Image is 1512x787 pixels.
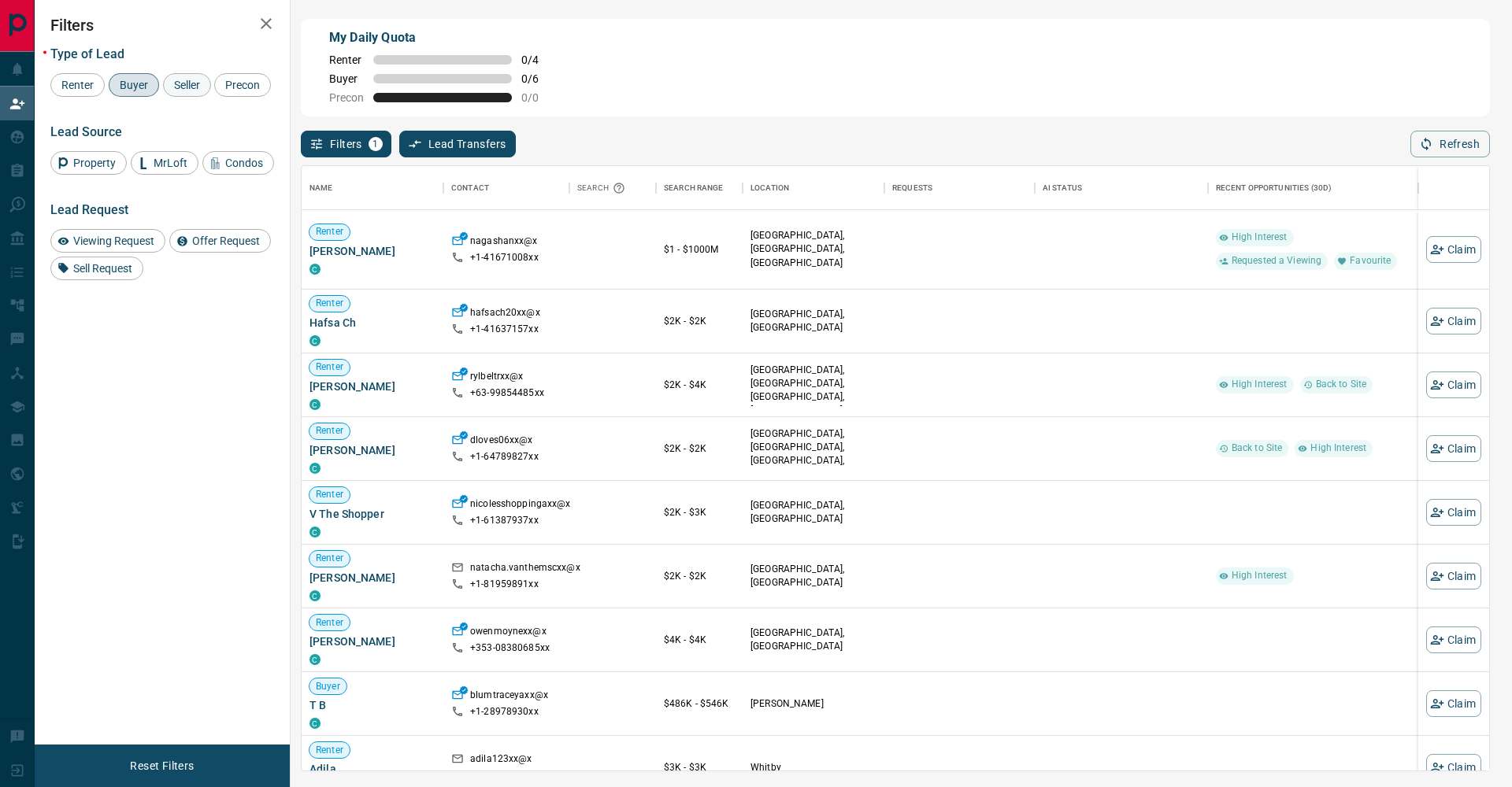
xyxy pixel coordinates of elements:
p: +1- 41637157xx [470,323,539,336]
div: Viewing Request [50,229,165,253]
span: Lead Request [50,202,128,217]
span: Adila [309,761,435,777]
p: nagashanxx@x [470,235,538,251]
div: Renter [50,73,105,97]
span: Precon [329,91,364,104]
p: hafsach20xx@x [470,306,540,323]
span: Viewing Request [68,235,160,247]
span: Renter [329,54,364,66]
p: $2K - $4K [664,378,735,392]
div: Contact [443,166,569,210]
span: High Interest [1225,231,1294,244]
span: Buyer [329,72,364,85]
span: Renter [309,225,350,238]
div: AI Status [1035,166,1208,210]
button: Filters1 [301,131,391,157]
p: adila123xx@x [470,752,532,769]
p: +63- 99854485xx [470,386,544,400]
p: [GEOGRAPHIC_DATA], [GEOGRAPHIC_DATA] [750,626,876,653]
span: 0 / 4 [521,54,556,66]
span: Lead Source [50,124,122,139]
span: Back to Site [1310,378,1373,391]
span: [PERSON_NAME] [309,243,435,259]
button: Refresh [1410,131,1490,157]
div: condos.ca [309,463,321,474]
button: Claim [1426,690,1481,717]
span: Renter [309,744,350,757]
span: High Interest [1225,569,1294,582]
button: Claim [1426,626,1481,653]
p: +1- 64789827xx [470,450,539,464]
div: condos.ca [309,527,321,538]
p: +1- 28978930xx [470,705,539,719]
span: 0 / 0 [521,91,556,104]
div: AI Status [1043,166,1082,210]
h2: Filters [50,16,274,35]
div: Location [743,166,884,210]
div: Property [50,151,127,175]
p: $486K - $546K [664,696,735,711]
div: Seller [163,73,211,97]
button: Claim [1426,236,1481,263]
span: Offer Request [187,235,265,247]
div: Search Range [656,166,743,210]
p: +353- 08380685xx [470,641,550,655]
p: [GEOGRAPHIC_DATA], [GEOGRAPHIC_DATA] [750,563,876,589]
div: condos.ca [309,654,321,665]
p: $2K - $2K [664,569,735,583]
span: Back to Site [1225,442,1289,455]
button: Claim [1426,563,1481,589]
div: condos.ca [309,335,321,346]
span: [PERSON_NAME] [309,570,435,586]
p: $3K - $3K [664,760,735,774]
p: natacha.vanthemscxx@x [470,561,580,578]
div: condos.ca [309,718,321,729]
span: [PERSON_NAME] [309,379,435,394]
p: $4K - $4K [664,633,735,647]
div: Sell Request [50,257,143,280]
p: +1- 61387937xx [470,514,539,527]
button: Claim [1426,308,1481,334]
span: T B [309,697,435,713]
span: Renter [309,488,350,501]
span: Property [68,157,121,169]
div: condos.ca [309,590,321,601]
span: Renter [309,552,350,565]
span: 0 / 6 [521,72,556,85]
span: Seller [169,79,206,91]
span: Condos [220,157,269,169]
p: [GEOGRAPHIC_DATA], [GEOGRAPHIC_DATA] [750,308,876,334]
p: owenmoynexx@x [470,625,547,641]
div: condos.ca [309,264,321,275]
button: Lead Transfers [399,131,517,157]
div: MrLoft [131,151,198,175]
button: Reset Filters [120,752,204,779]
p: [GEOGRAPHIC_DATA], [GEOGRAPHIC_DATA], [GEOGRAPHIC_DATA] [750,229,876,269]
span: High Interest [1225,378,1294,391]
div: Requests [892,166,932,210]
div: Name [302,166,443,210]
div: Buyer [109,73,159,97]
p: $1 - $1000M [664,242,735,257]
span: MrLoft [148,157,193,169]
span: V The Shopper [309,506,435,522]
span: Renter [56,79,99,91]
span: Type of Lead [50,46,124,61]
p: blumtraceyaxx@x [470,689,548,705]
p: Midtown | Central [750,364,876,418]
p: [PERSON_NAME] [750,697,876,711]
span: Renter [309,424,350,438]
span: [PERSON_NAME] [309,442,435,458]
p: [GEOGRAPHIC_DATA], [GEOGRAPHIC_DATA] [750,499,876,526]
span: Buyer [114,79,154,91]
p: $2K - $3K [664,505,735,519]
span: 1 [370,139,381,150]
p: +1- 41671008xx [470,251,539,264]
span: Hafsa Ch [309,315,435,331]
div: Requests [884,166,1035,210]
div: Recent Opportunities (30d) [1208,166,1418,210]
div: Condos [202,151,274,175]
p: $2K - $2K [664,314,735,328]
p: dloves06xx@x [470,434,533,450]
p: $2K - $2K [664,442,735,456]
